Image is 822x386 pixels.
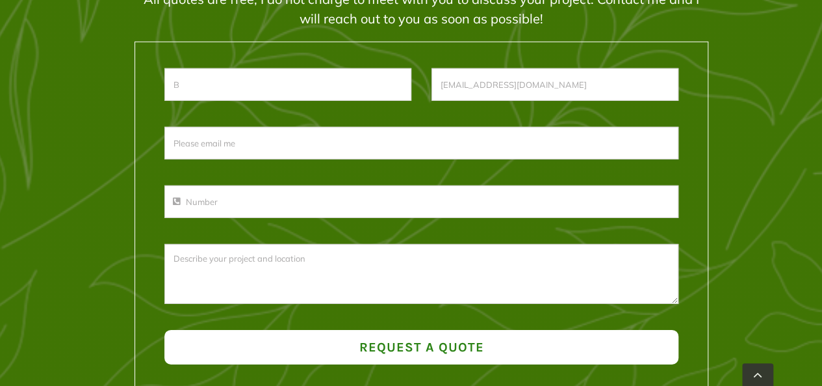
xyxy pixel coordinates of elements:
input: Address [164,127,678,159]
span: Request a Quote [359,340,483,355]
input: Email* [431,68,678,101]
input: Name* [164,68,411,101]
button: Request a Quote [164,330,678,365]
input: Only numbers and phone characters are accepted. [164,186,678,218]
